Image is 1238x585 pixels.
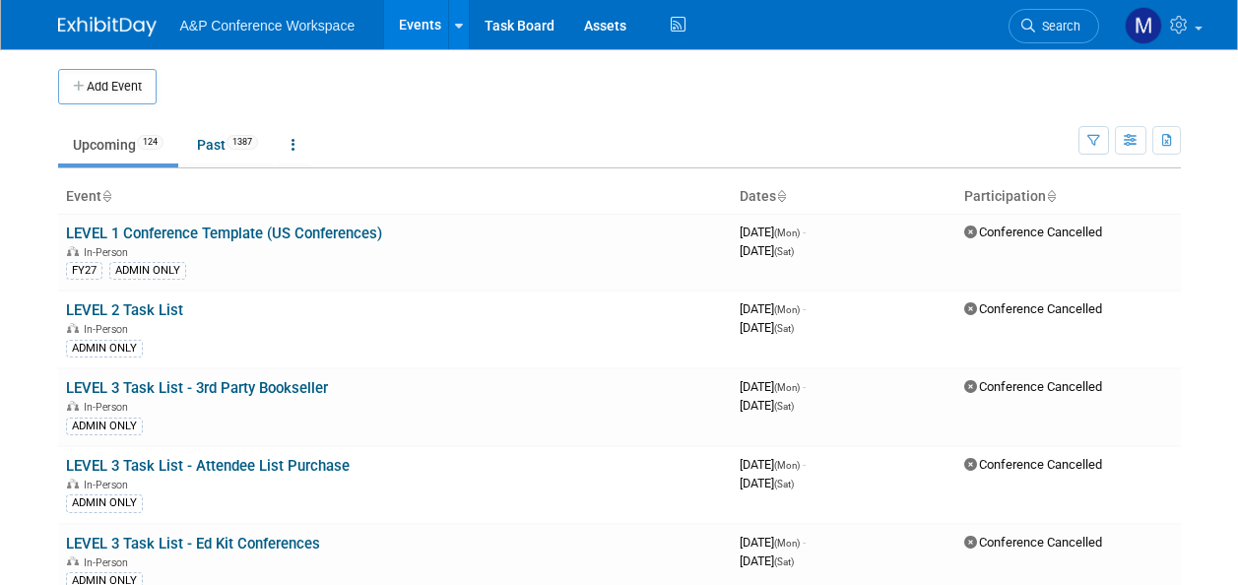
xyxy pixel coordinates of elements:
span: (Sat) [774,323,794,334]
span: [DATE] [740,225,806,239]
span: (Mon) [774,382,800,393]
span: In-Person [84,246,134,259]
a: LEVEL 1 Conference Template (US Conferences) [66,225,382,242]
span: - [803,535,806,550]
a: Sort by Event Name [101,188,111,204]
span: In-Person [84,323,134,336]
span: (Mon) [774,304,800,315]
span: In-Person [84,556,134,569]
img: Matt Hambridge [1125,7,1162,44]
img: In-Person Event [67,556,79,566]
a: Sort by Participation Type [1046,188,1056,204]
img: In-Person Event [67,246,79,256]
a: Upcoming124 [58,126,178,163]
img: In-Person Event [67,479,79,488]
div: ADMIN ONLY [109,262,186,280]
span: Conference Cancelled [964,535,1102,550]
span: Conference Cancelled [964,301,1102,316]
span: (Sat) [774,401,794,412]
th: Event [58,180,732,214]
th: Participation [956,180,1181,214]
span: [DATE] [740,476,794,490]
span: [DATE] [740,243,794,258]
a: Sort by Start Date [776,188,786,204]
span: - [803,457,806,472]
span: (Sat) [774,479,794,489]
a: LEVEL 3 Task List - 3rd Party Bookseller [66,379,328,397]
span: 1387 [227,135,258,150]
span: (Sat) [774,556,794,567]
div: FY27 [66,262,102,280]
span: (Mon) [774,227,800,238]
a: Search [1009,9,1099,43]
a: LEVEL 3 Task List - Ed Kit Conferences [66,535,320,552]
img: ExhibitDay [58,17,157,36]
div: ADMIN ONLY [66,418,143,435]
span: (Mon) [774,460,800,471]
span: A&P Conference Workspace [180,18,356,33]
span: In-Person [84,479,134,491]
span: [DATE] [740,457,806,472]
span: 124 [137,135,163,150]
img: In-Person Event [67,323,79,333]
span: Conference Cancelled [964,457,1102,472]
th: Dates [732,180,956,214]
span: [DATE] [740,553,794,568]
button: Add Event [58,69,157,104]
div: ADMIN ONLY [66,494,143,512]
span: [DATE] [740,398,794,413]
span: Conference Cancelled [964,225,1102,239]
span: [DATE] [740,535,806,550]
a: LEVEL 3 Task List - Attendee List Purchase [66,457,350,475]
span: - [803,379,806,394]
span: [DATE] [740,301,806,316]
div: ADMIN ONLY [66,340,143,357]
a: LEVEL 2 Task List [66,301,183,319]
a: Past1387 [182,126,273,163]
span: [DATE] [740,320,794,335]
span: - [803,225,806,239]
span: (Sat) [774,246,794,257]
span: - [803,301,806,316]
span: In-Person [84,401,134,414]
span: Search [1035,19,1080,33]
span: Conference Cancelled [964,379,1102,394]
span: (Mon) [774,538,800,549]
img: In-Person Event [67,401,79,411]
span: [DATE] [740,379,806,394]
